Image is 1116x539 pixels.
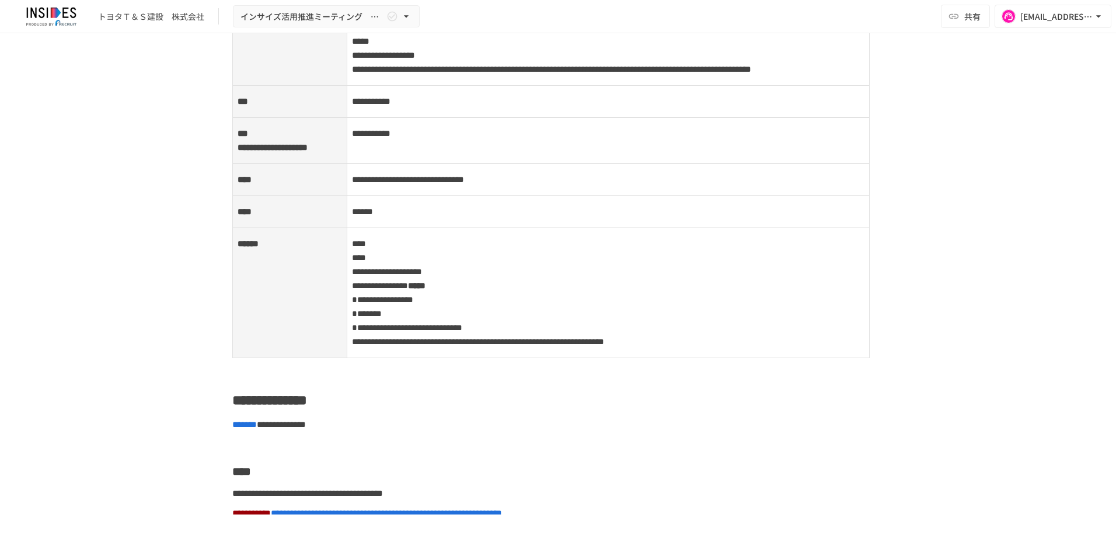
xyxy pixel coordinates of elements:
[98,10,204,23] div: トヨタＴ＆Ｓ建設 株式会社
[233,5,420,28] button: インサイズ活用推進ミーティング ～1回目～
[240,9,384,24] span: インサイズ活用推進ミーティング ～1回目～
[14,7,89,26] img: JmGSPSkPjKwBq77AtHmwC7bJguQHJlCRQfAXtnx4WuV
[1020,9,1093,24] div: [EMAIL_ADDRESS][DOMAIN_NAME]
[995,5,1111,28] button: [EMAIL_ADDRESS][DOMAIN_NAME]
[941,5,990,28] button: 共有
[964,10,981,23] span: 共有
